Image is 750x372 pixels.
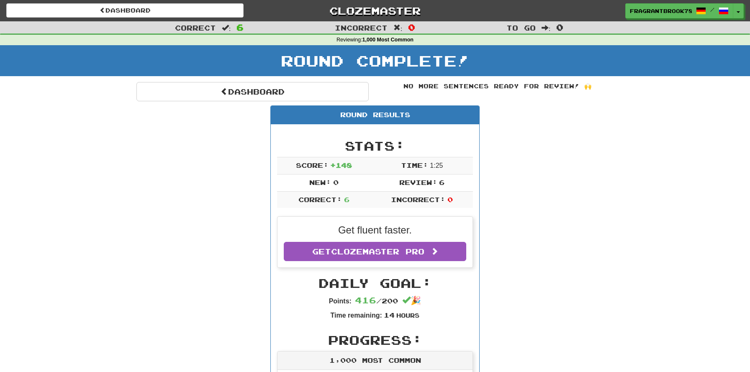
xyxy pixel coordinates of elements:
span: 🎉 [402,296,421,305]
span: 14 [384,311,395,319]
span: Clozemaster Pro [331,247,424,256]
a: FragrantBrook7849 / [625,3,733,18]
span: 1 : 25 [430,162,443,169]
span: / [710,7,714,13]
strong: 1,000 Most Common [362,37,414,43]
p: Get fluent faster. [284,223,466,237]
div: No more sentences ready for review! 🙌 [381,82,614,90]
div: Round Results [271,106,479,124]
span: 6 [236,22,244,32]
span: New: [309,178,331,186]
span: Review: [399,178,437,186]
h1: Round Complete! [3,52,747,69]
a: Dashboard [6,3,244,18]
span: 0 [556,22,563,32]
small: Hours [396,312,419,319]
span: Incorrect: [391,195,445,203]
span: : [542,24,551,31]
a: Dashboard [136,82,369,101]
span: Score: [296,161,329,169]
span: 0 [408,22,415,32]
span: Time: [401,161,428,169]
h2: Progress: [277,333,473,347]
span: : [222,24,231,31]
span: 6 [344,195,349,203]
span: / 200 [355,297,398,305]
h2: Stats: [277,139,473,153]
strong: Time remaining: [331,312,382,319]
span: FragrantBrook7849 [630,7,692,15]
span: Correct [175,23,216,32]
h2: Daily Goal: [277,276,473,290]
span: + 148 [330,161,352,169]
span: To go [506,23,536,32]
span: 0 [333,178,339,186]
span: Correct: [298,195,342,203]
a: Clozemaster [256,3,493,18]
span: Incorrect [335,23,388,32]
span: 0 [447,195,453,203]
span: 416 [355,295,376,305]
div: 1,000 Most Common [277,351,473,370]
a: GetClozemaster Pro [284,242,466,261]
span: 6 [439,178,444,186]
span: : [393,24,403,31]
strong: Points: [329,298,352,305]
